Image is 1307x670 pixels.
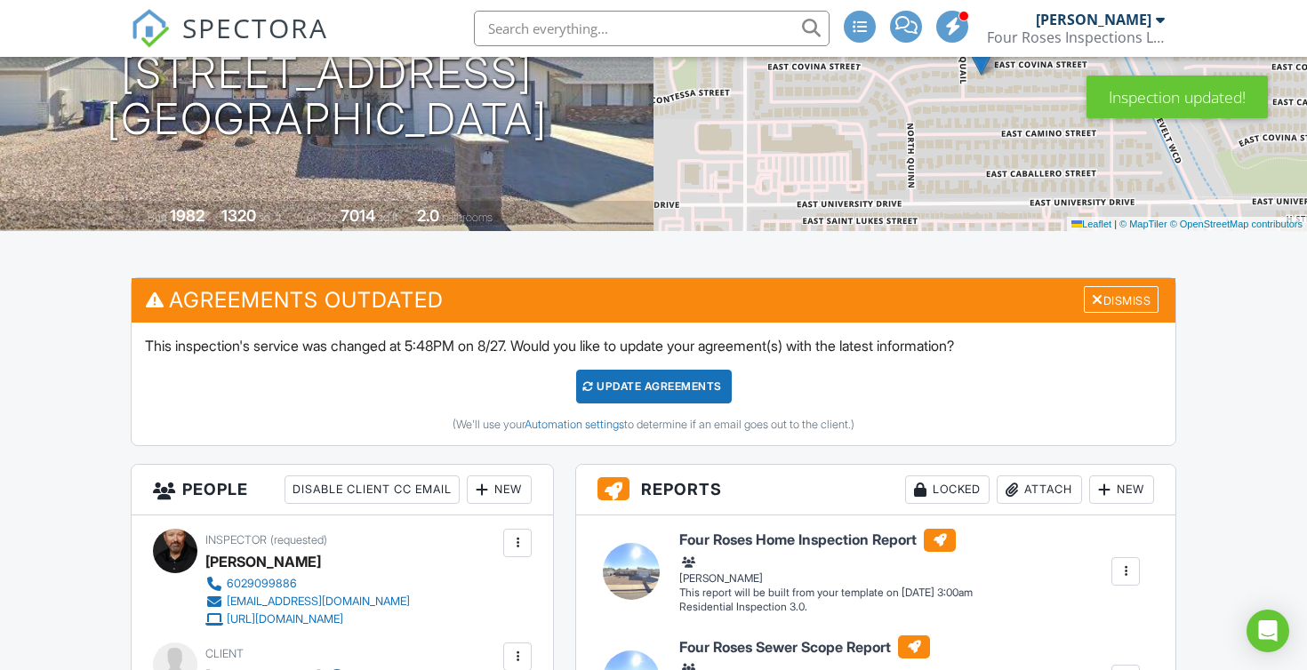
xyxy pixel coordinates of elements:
a: © MapTiler [1119,219,1167,229]
span: sq. ft. [259,211,284,224]
span: Client [205,647,244,660]
input: Search everything... [474,11,830,46]
div: Disable Client CC Email [285,475,460,504]
a: © OpenStreetMap contributors [1170,219,1303,229]
a: [URL][DOMAIN_NAME] [205,610,410,628]
div: [PERSON_NAME] [1036,11,1151,28]
span: SPECTORA [182,9,328,46]
span: | [1114,219,1117,229]
div: (We'll use your to determine if an email goes out to the client.) [145,418,1162,432]
a: [EMAIL_ADDRESS][DOMAIN_NAME] [205,593,410,610]
div: [URL][DOMAIN_NAME] [227,612,343,626]
div: 6029099886 [227,577,297,591]
div: [PERSON_NAME] [205,548,321,575]
div: 1982 [170,206,204,225]
img: The Best Home Inspection Software - Spectora [131,9,170,48]
h3: Reports [576,465,1175,515]
div: Locked [905,475,990,504]
a: Automation settings [525,418,624,431]
div: This inspection's service was changed at 5:48PM on 8/27. Would you like to update your agreement(... [132,323,1175,445]
h6: Four Roses Home Inspection Report [679,529,973,552]
span: sq.ft. [378,211,400,224]
div: 7014 [341,206,375,225]
div: New [467,475,532,504]
img: Marker [970,39,992,76]
span: Built [148,211,167,224]
h3: People [132,465,553,515]
div: Four Roses Inspections LLC [987,28,1165,46]
div: New [1089,475,1154,504]
span: Lot Size [301,211,338,224]
div: 2.0 [417,206,439,225]
a: 6029099886 [205,575,410,593]
div: Inspection updated! [1086,76,1268,118]
h6: Four Roses Sewer Scope Report [679,635,973,658]
div: Open Intercom Messenger [1247,610,1289,652]
div: [PERSON_NAME] [679,554,973,586]
a: SPECTORA [131,24,328,61]
span: (requested) [270,533,327,546]
div: Attach [997,475,1082,504]
div: This report will be built from your template on [DATE] 3:00am [679,586,973,600]
div: Update Agreements [576,370,732,403]
span: bathrooms [442,211,493,224]
div: Dismiss [1084,286,1159,314]
div: Residential Inspection 3.0. [679,600,973,615]
div: [EMAIL_ADDRESS][DOMAIN_NAME] [227,594,410,609]
div: 1320 [221,206,256,225]
span: Inspector [205,533,267,546]
h3: Agreements Outdated [132,278,1175,322]
a: Leaflet [1071,219,1111,229]
h1: [STREET_ADDRESS] [GEOGRAPHIC_DATA] [107,50,548,144]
